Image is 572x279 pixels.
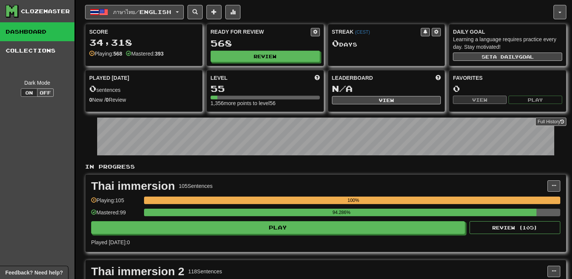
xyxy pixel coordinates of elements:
span: Score more points to level up [315,74,320,82]
span: ภาษาไทย / English [113,9,171,15]
div: Learning a language requires practice every day. Stay motivated! [453,36,562,51]
span: This week in points, UTC [436,74,441,82]
div: 118 Sentences [188,268,222,275]
div: Thai immersion [91,180,175,192]
button: Off [37,88,54,97]
span: Open feedback widget [5,269,63,276]
span: Level [211,74,228,82]
button: Play [91,221,465,234]
span: a daily [493,54,519,59]
strong: 568 [113,51,122,57]
div: Day s [332,39,441,48]
button: Play [508,96,562,104]
button: Search sentences [188,5,203,19]
button: Seta dailygoal [453,53,562,61]
strong: 393 [155,51,163,57]
span: 0 [332,38,339,48]
span: N/A [332,83,353,94]
strong: 0 [106,97,109,103]
button: More stats [225,5,240,19]
a: Full History [535,118,566,126]
span: Leaderboard [332,74,373,82]
div: Playing: 105 [91,197,140,209]
div: 55 [211,84,320,93]
div: Clozemaster [21,8,70,15]
a: (CEST) [355,29,370,35]
span: Played [DATE] [89,74,129,82]
div: Score [89,28,198,36]
p: In Progress [85,163,566,170]
span: 0 [89,83,96,94]
div: 34,318 [89,38,198,47]
div: New / Review [89,96,198,104]
div: Playing: [89,50,122,57]
button: View [332,96,441,104]
div: 568 [211,39,320,48]
div: 100% [146,197,560,204]
div: 94.286% [146,209,536,216]
span: Played [DATE]: 0 [91,239,130,245]
button: ภาษาไทย/English [85,5,184,19]
div: Streak [332,28,421,36]
div: 0 [453,84,562,93]
div: Ready for Review [211,28,311,36]
button: On [21,88,37,97]
button: View [453,96,507,104]
div: sentences [89,84,198,94]
div: Mastered: 99 [91,209,140,221]
div: Thai immersion 2 [91,266,184,277]
button: Review [211,51,320,62]
div: Daily Goal [453,28,562,36]
div: Favorites [453,74,562,82]
div: Mastered: [126,50,164,57]
div: 1,356 more points to level 56 [211,99,320,107]
div: 105 Sentences [179,182,213,190]
button: Review (105) [470,221,560,234]
div: Dark Mode [6,79,69,87]
button: Add sentence to collection [206,5,222,19]
strong: 0 [89,97,92,103]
